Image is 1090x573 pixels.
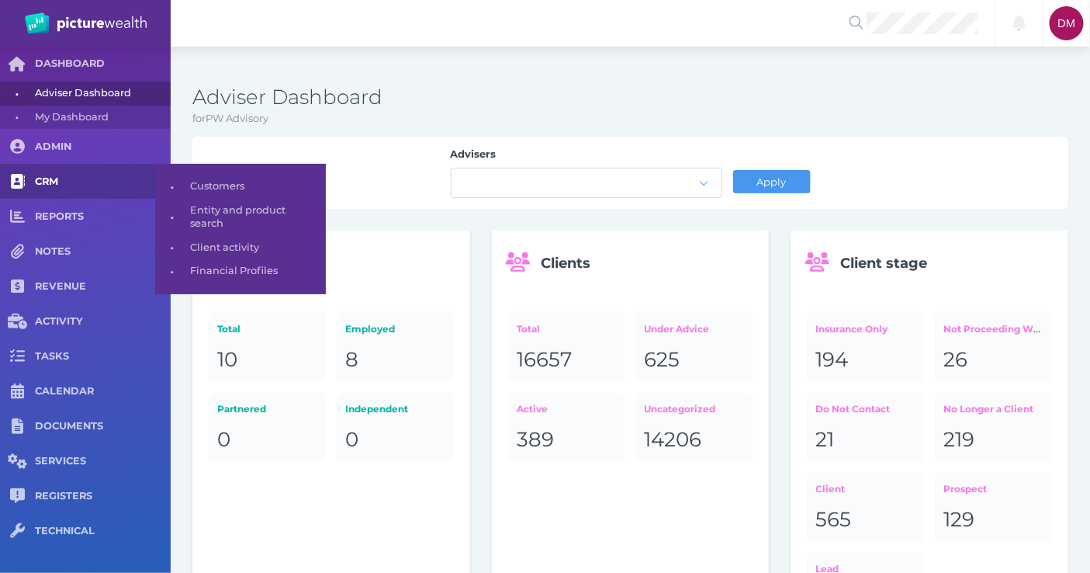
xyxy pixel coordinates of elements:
span: CRM [35,175,171,189]
a: •Customers [155,175,326,199]
span: Entity and product search [190,199,320,235]
div: 8 [345,347,445,373]
span: REVENUE [35,280,171,293]
div: 129 [943,507,1043,533]
div: 219 [943,427,1043,453]
div: 389 [517,427,616,453]
span: Under Advice [645,323,710,335]
span: REPORTS [35,210,171,224]
span: No Longer a Client [943,403,1033,415]
span: ADMIN [35,141,171,154]
span: • [155,238,190,257]
div: 194 [816,347,915,373]
a: Employed8 [337,312,454,381]
div: 21 [816,427,915,453]
div: 16657 [517,347,616,373]
span: • [155,207,190,227]
span: Client activity [190,236,320,260]
span: CALENDAR [35,385,171,398]
span: Not Proceeding With [943,321,1047,335]
span: DASHBOARD [35,57,171,71]
span: Financial Profiles [190,259,320,283]
span: Total [517,323,540,335]
span: Insurance Only [816,323,888,335]
label: Advisers [451,148,722,168]
h3: Adviser Dashboard [192,85,1068,111]
span: DOCUMENTS [35,420,171,433]
button: Apply [733,170,811,193]
span: Active [517,403,548,415]
span: Uncategorized [645,403,716,415]
div: 565 [816,507,915,533]
span: Prospect [943,483,987,495]
div: 26 [943,347,1043,373]
a: Partnered0 [209,393,326,462]
span: REGISTERS [35,490,171,503]
div: 0 [345,427,445,453]
span: Adviser Dashboard [35,82,165,106]
div: 0 [217,427,317,453]
span: TECHNICAL [35,525,171,538]
span: Employed [345,323,395,335]
span: NOTES [35,245,171,259]
a: •Entity and product search [155,199,326,235]
span: DM [1058,17,1076,30]
span: Independent [345,403,408,415]
span: ACTIVITY [35,315,171,328]
span: Total [217,323,240,335]
span: Do Not Contact [816,403,891,415]
a: •Client activity [155,236,326,260]
span: My Dashboard [35,106,165,130]
a: Total16657 [508,312,625,381]
a: Under Advice625 [635,312,753,381]
span: • [155,262,190,281]
span: TASKS [35,350,171,363]
a: Independent0 [337,393,454,462]
span: • [155,177,190,196]
a: •Financial Profiles [155,259,326,283]
div: Dee Molloy [1050,6,1084,40]
p: for PW Advisory [192,111,1068,127]
div: 625 [645,347,744,373]
span: Customers [190,175,320,199]
span: SERVICES [35,455,171,468]
img: PW [25,12,147,34]
span: Apply [750,175,793,188]
div: 14206 [645,427,744,453]
span: Client [816,483,846,495]
a: Active389 [508,393,625,462]
a: Total10 [209,312,326,381]
div: 10 [217,347,317,373]
span: Clients [542,255,591,272]
span: Client stage [840,255,927,272]
span: Partnered [217,403,266,415]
